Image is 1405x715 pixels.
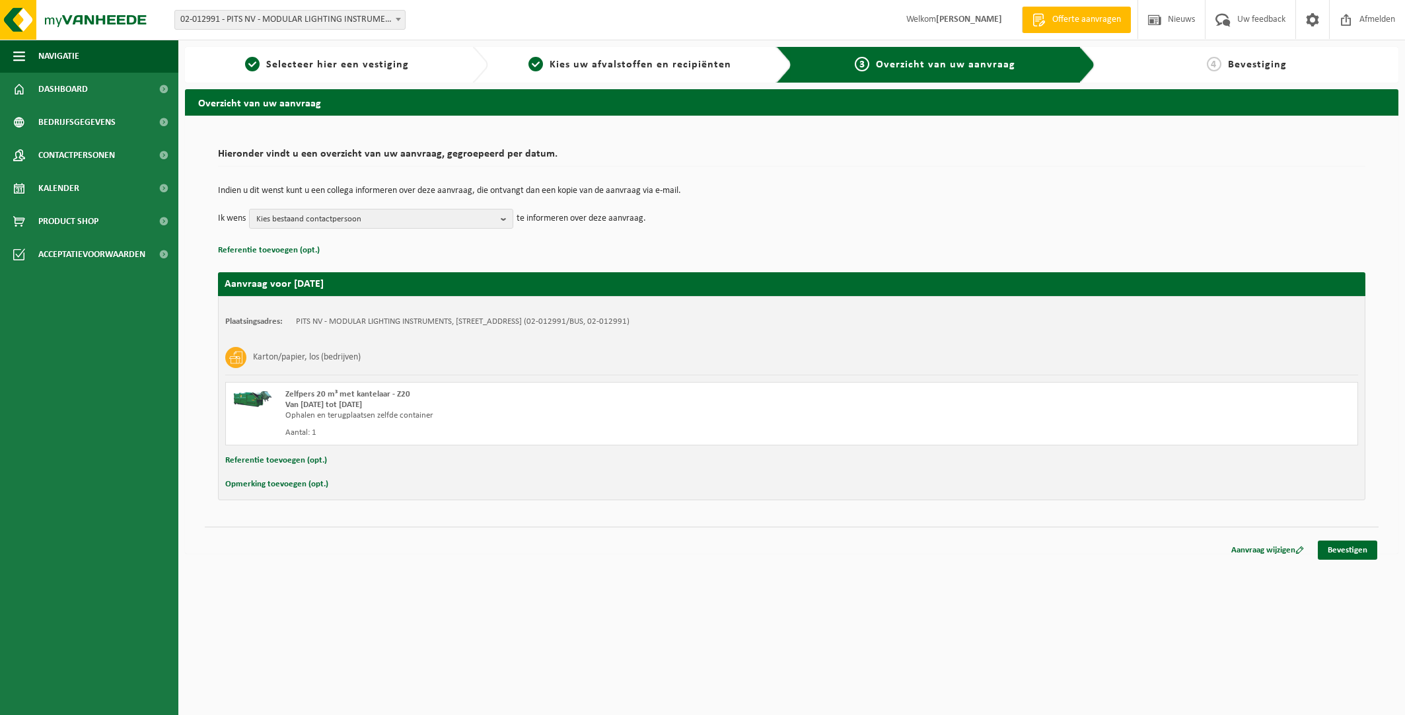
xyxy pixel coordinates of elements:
a: 1Selecteer hier een vestiging [192,57,462,73]
span: Offerte aanvragen [1049,13,1124,26]
a: Aanvraag wijzigen [1221,541,1314,560]
div: Aantal: 1 [285,428,845,438]
p: te informeren over deze aanvraag. [517,209,646,229]
span: Kalender [38,172,79,205]
span: 02-012991 - PITS NV - MODULAR LIGHTING INSTRUMENTS - RUMBEKE [175,11,405,29]
span: Kies bestaand contactpersoon [256,209,495,229]
div: Ophalen en terugplaatsen zelfde container [285,410,845,421]
span: 2 [528,57,543,71]
strong: [PERSON_NAME] [936,15,1002,24]
strong: Van [DATE] tot [DATE] [285,400,362,409]
p: Ik wens [218,209,246,229]
span: 1 [245,57,260,71]
span: Product Shop [38,205,98,238]
span: Navigatie [38,40,79,73]
span: Kies uw afvalstoffen en recipiënten [550,59,731,70]
span: 02-012991 - PITS NV - MODULAR LIGHTING INSTRUMENTS - RUMBEKE [174,10,406,30]
a: Offerte aanvragen [1022,7,1131,33]
a: 2Kies uw afvalstoffen en recipiënten [495,57,765,73]
button: Opmerking toevoegen (opt.) [225,476,328,493]
strong: Plaatsingsadres: [225,317,283,326]
span: Selecteer hier een vestiging [266,59,409,70]
img: HK-XZ-20-GN-01.png [233,389,272,409]
span: Overzicht van uw aanvraag [876,59,1015,70]
h2: Overzicht van uw aanvraag [185,89,1398,115]
strong: Aanvraag voor [DATE] [225,279,324,289]
button: Referentie toevoegen (opt.) [225,452,327,469]
span: 3 [855,57,869,71]
a: Bevestigen [1318,541,1377,560]
span: 4 [1207,57,1221,71]
span: Acceptatievoorwaarden [38,238,145,271]
span: Contactpersonen [38,139,115,172]
span: Dashboard [38,73,88,106]
h3: Karton/papier, los (bedrijven) [253,347,361,368]
button: Kies bestaand contactpersoon [249,209,513,229]
span: Bevestiging [1228,59,1287,70]
h2: Hieronder vindt u een overzicht van uw aanvraag, gegroepeerd per datum. [218,149,1365,167]
span: Bedrijfsgegevens [38,106,116,139]
span: Zelfpers 20 m³ met kantelaar - Z20 [285,390,410,398]
p: Indien u dit wenst kunt u een collega informeren over deze aanvraag, die ontvangt dan een kopie v... [218,186,1365,196]
td: PITS NV - MODULAR LIGHTING INSTRUMENTS, [STREET_ADDRESS] (02-012991/BUS, 02-012991) [296,317,630,327]
button: Referentie toevoegen (opt.) [218,242,320,259]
